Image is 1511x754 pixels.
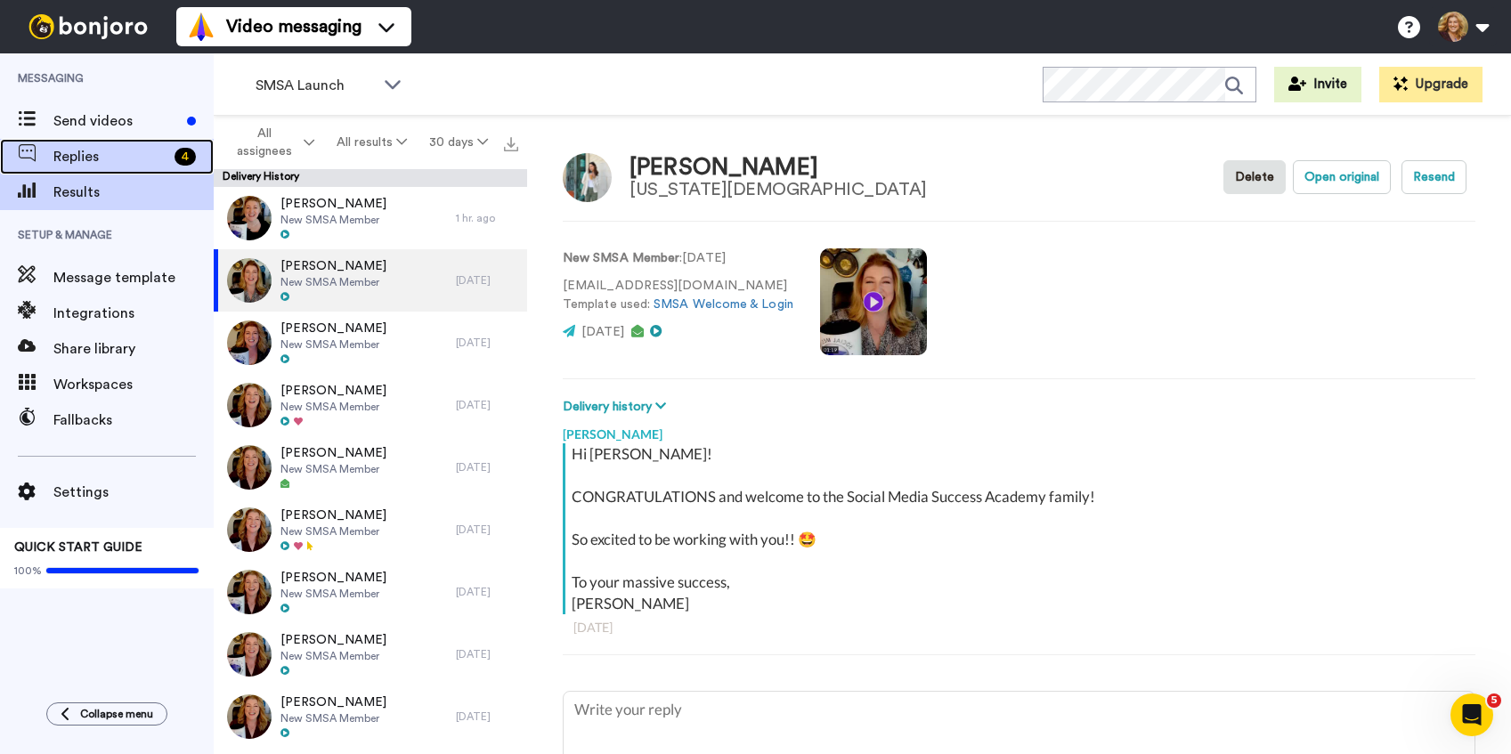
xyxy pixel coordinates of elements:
div: [US_STATE][DEMOGRAPHIC_DATA] [630,180,927,199]
span: [PERSON_NAME] [280,382,386,400]
span: Share library [53,338,214,360]
img: 6ce946de-158b-4f31-a52d-d1fb12ede259-thumb.jpg [227,320,272,365]
span: QUICK START GUIDE [14,541,142,554]
a: SMSA Welcome & Login [654,298,793,311]
div: [PERSON_NAME] [563,417,1475,443]
span: Replies [53,146,167,167]
span: Video messaging [226,14,362,39]
div: [DATE] [456,336,518,350]
img: a8309039-226b-4d31-a94d-9d59896e70c5-thumb.jpg [227,196,272,240]
span: Fallbacks [53,409,214,431]
div: [DATE] [456,398,518,412]
span: Collapse menu [80,707,153,721]
img: Image of Deepa Sharma [563,153,612,202]
img: f490f8cb-c1f3-4905-bc92-056264d8ac9e-thumb.jpg [227,258,272,303]
div: [DATE] [456,523,518,537]
img: vm-color.svg [187,12,215,41]
div: Hi [PERSON_NAME]! CONGRATULATIONS and welcome to the Social Media Success Academy family! So exci... [572,443,1471,614]
strong: New SMSA Member [563,252,679,264]
button: All assignees [217,118,326,167]
span: [PERSON_NAME] [280,257,386,275]
a: [PERSON_NAME]New SMSA Member[DATE] [214,436,527,499]
span: New SMSA Member [280,400,386,414]
div: [DATE] [456,460,518,474]
p: [EMAIL_ADDRESS][DOMAIN_NAME] Template used: [563,277,793,314]
img: da0bd77d-6ca5-423a-940f-2fba53efa71c-thumb.jpg [227,570,272,614]
p: : [DATE] [563,249,793,268]
div: [DATE] [456,709,518,724]
button: Collapse menu [46,702,167,726]
div: [PERSON_NAME] [630,155,927,181]
img: c1019508-f0d1-494e-b3fb-875e02ef84a1-thumb.jpg [227,694,272,739]
a: [PERSON_NAME]New SMSA Member[DATE] [214,499,527,561]
button: All results [326,126,418,158]
span: [PERSON_NAME] [280,444,386,462]
span: New SMSA Member [280,213,386,227]
span: 5 [1487,693,1501,708]
span: New SMSA Member [280,711,386,726]
span: Message template [53,267,214,288]
a: [PERSON_NAME]New SMSA Member[DATE] [214,249,527,312]
button: Open original [1293,160,1391,194]
a: [PERSON_NAME]New SMSA Member[DATE] [214,623,527,685]
div: 1 hr. ago [456,211,518,225]
img: 7ecba64c-2e30-4397-84ff-4153b15aea71-thumb.jpg [227,445,272,490]
span: All assignees [228,125,300,160]
button: Delete [1223,160,1286,194]
span: 100% [14,563,42,578]
div: 4 [175,148,196,166]
img: bj-logo-header-white.svg [21,14,155,39]
span: New SMSA Member [280,649,386,663]
span: Settings [53,482,214,503]
button: Invite [1274,67,1361,102]
img: export.svg [504,137,518,151]
a: [PERSON_NAME]New SMSA Member[DATE] [214,561,527,623]
span: [PERSON_NAME] [280,195,386,213]
span: SMSA Launch [256,75,375,96]
a: [PERSON_NAME]New SMSA Member1 hr. ago [214,187,527,249]
span: Workspaces [53,374,214,395]
button: Upgrade [1379,67,1483,102]
span: [PERSON_NAME] [280,693,386,711]
iframe: Intercom live chat [1450,693,1493,736]
button: 30 days [418,126,499,158]
div: [DATE] [456,273,518,288]
div: [DATE] [573,619,1465,636]
span: New SMSA Member [280,275,386,289]
button: Export all results that match these filters now. [499,129,524,156]
span: [PERSON_NAME] [280,631,386,649]
span: [PERSON_NAME] [280,320,386,337]
img: 1fd01886-2e47-43fe-9797-83d929fd8e7c-thumb.jpg [227,507,272,552]
a: [PERSON_NAME]New SMSA Member[DATE] [214,312,527,374]
img: 936a00d1-4ffb-4767-b1b9-1082600efd65-thumb.jpg [227,632,272,677]
button: Delivery history [563,397,671,417]
span: New SMSA Member [280,524,386,539]
div: [DATE] [456,647,518,661]
button: Resend [1401,160,1466,194]
span: [PERSON_NAME] [280,569,386,587]
span: [PERSON_NAME] [280,507,386,524]
span: Integrations [53,303,214,324]
a: [PERSON_NAME]New SMSA Member[DATE] [214,374,527,436]
span: New SMSA Member [280,462,386,476]
span: Results [53,182,214,203]
span: [DATE] [581,326,624,338]
a: [PERSON_NAME]New SMSA Member[DATE] [214,685,527,748]
div: [DATE] [456,585,518,599]
span: Send videos [53,110,180,132]
span: New SMSA Member [280,587,386,601]
span: New SMSA Member [280,337,386,352]
img: 43eb7f1f-8c39-4d54-967c-7bf0fcfce051-thumb.jpg [227,383,272,427]
div: Delivery History [214,169,527,187]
